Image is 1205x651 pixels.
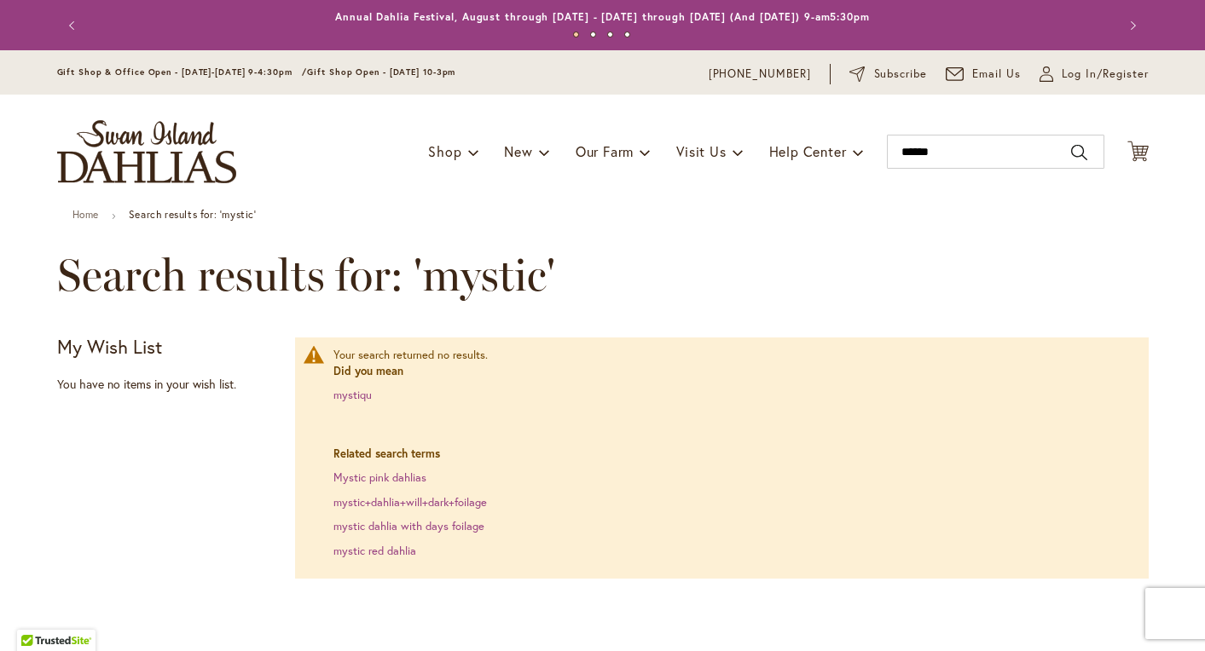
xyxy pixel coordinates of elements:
[57,376,285,393] div: You have no items in your wish list.
[573,32,579,37] button: 1 of 4
[624,32,630,37] button: 4 of 4
[57,250,555,301] span: Search results for: 'mystic'
[57,334,162,359] strong: My Wish List
[57,9,91,43] button: Previous
[129,208,257,221] strong: Search results for: 'mystic'
[333,388,372,402] a: mystiqu
[946,66,1021,83] a: Email Us
[333,470,426,485] a: Mystic pink dahlias
[972,66,1021,83] span: Email Us
[57,120,236,183] a: store logo
[333,519,484,533] a: mystic dahlia with days foilage
[709,66,812,83] a: [PHONE_NUMBER]
[307,66,455,78] span: Gift Shop Open - [DATE] 10-3pm
[335,10,870,23] a: Annual Dahlia Festival, August through [DATE] - [DATE] through [DATE] (And [DATE]) 9-am5:30pm
[874,66,928,83] span: Subscribe
[590,32,596,37] button: 2 of 4
[333,446,1132,463] dt: Related search terms
[1115,9,1149,43] button: Next
[72,208,99,221] a: Home
[333,495,487,510] a: mystic+dahlia+will+dark+foilage
[428,142,461,160] span: Shop
[607,32,613,37] button: 3 of 4
[333,544,416,558] a: mystic red dahlia
[57,66,308,78] span: Gift Shop & Office Open - [DATE]-[DATE] 9-4:30pm /
[333,364,1132,380] dt: Did you mean
[849,66,927,83] a: Subscribe
[504,142,532,160] span: New
[576,142,634,160] span: Our Farm
[769,142,847,160] span: Help Center
[1040,66,1149,83] a: Log In/Register
[676,142,726,160] span: Visit Us
[333,348,1132,560] div: Your search returned no results.
[1062,66,1149,83] span: Log In/Register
